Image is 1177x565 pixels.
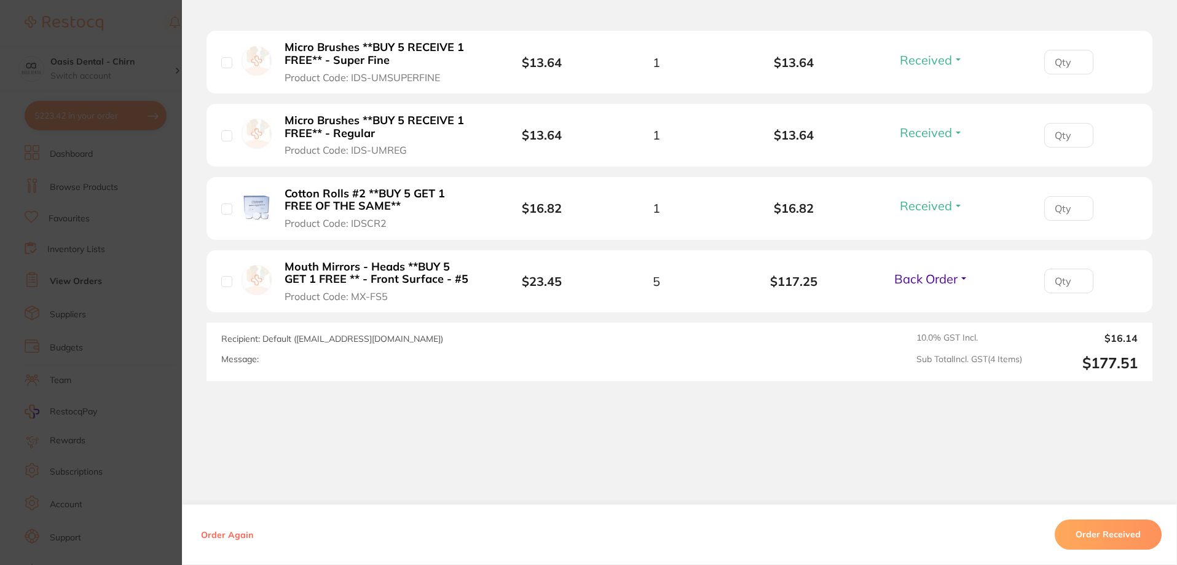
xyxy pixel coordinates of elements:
[281,114,478,157] button: Micro Brushes **BUY 5 RECEIVE 1 FREE** - Regular Product Code: IDS-UMREG
[916,333,1022,344] span: 10.0 % GST Incl.
[285,114,474,140] b: Micro Brushes **BUY 5 RECEIVE 1 FREE** - Regular
[653,274,660,288] span: 5
[242,46,272,76] img: Micro Brushes **BUY 5 RECEIVE 1 FREE** - Super Fine
[522,274,562,289] b: $23.45
[891,271,972,286] button: Back Order
[1032,333,1138,344] output: $16.14
[653,128,660,142] span: 1
[1044,123,1093,148] input: Qty
[242,119,272,149] img: Micro Brushes **BUY 5 RECEIVE 1 FREE** - Regular
[285,218,387,229] span: Product Code: IDSCR2
[900,198,952,213] span: Received
[900,52,952,68] span: Received
[1032,354,1138,372] output: $177.51
[522,55,562,70] b: $13.64
[653,201,660,215] span: 1
[285,291,388,302] span: Product Code: MX-FS5
[522,127,562,143] b: $13.64
[281,187,478,230] button: Cotton Rolls #2 **BUY 5 GET 1 FREE OF THE SAME** Product Code: IDSCR2
[285,144,407,156] span: Product Code: IDS-UMREG
[1044,196,1093,221] input: Qty
[1044,50,1093,74] input: Qty
[1055,520,1162,549] button: Order Received
[221,354,259,365] label: Message:
[242,192,272,222] img: Cotton Rolls #2 **BUY 5 GET 1 FREE OF THE SAME**
[522,200,562,216] b: $16.82
[725,128,863,142] b: $13.64
[896,198,967,213] button: Received
[285,41,474,66] b: Micro Brushes **BUY 5 RECEIVE 1 FREE** - Super Fine
[285,261,474,286] b: Mouth Mirrors - Heads **BUY 5 GET 1 FREE ** - Front Surface - #5
[900,125,952,140] span: Received
[896,125,967,140] button: Received
[197,529,257,540] button: Order Again
[896,52,967,68] button: Received
[221,333,443,344] span: Recipient: Default ( [EMAIL_ADDRESS][DOMAIN_NAME] )
[281,41,478,84] button: Micro Brushes **BUY 5 RECEIVE 1 FREE** - Super Fine Product Code: IDS-UMSUPERFINE
[1044,269,1093,293] input: Qty
[725,274,863,288] b: $117.25
[281,260,478,303] button: Mouth Mirrors - Heads **BUY 5 GET 1 FREE ** - Front Surface - #5 Product Code: MX-FS5
[285,72,440,83] span: Product Code: IDS-UMSUPERFINE
[894,271,958,286] span: Back Order
[725,201,863,215] b: $16.82
[242,265,272,295] img: Mouth Mirrors - Heads **BUY 5 GET 1 FREE ** - Front Surface - #5
[725,55,863,69] b: $13.64
[653,55,660,69] span: 1
[916,354,1022,372] span: Sub Total Incl. GST ( 4 Items)
[285,188,474,213] b: Cotton Rolls #2 **BUY 5 GET 1 FREE OF THE SAME**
